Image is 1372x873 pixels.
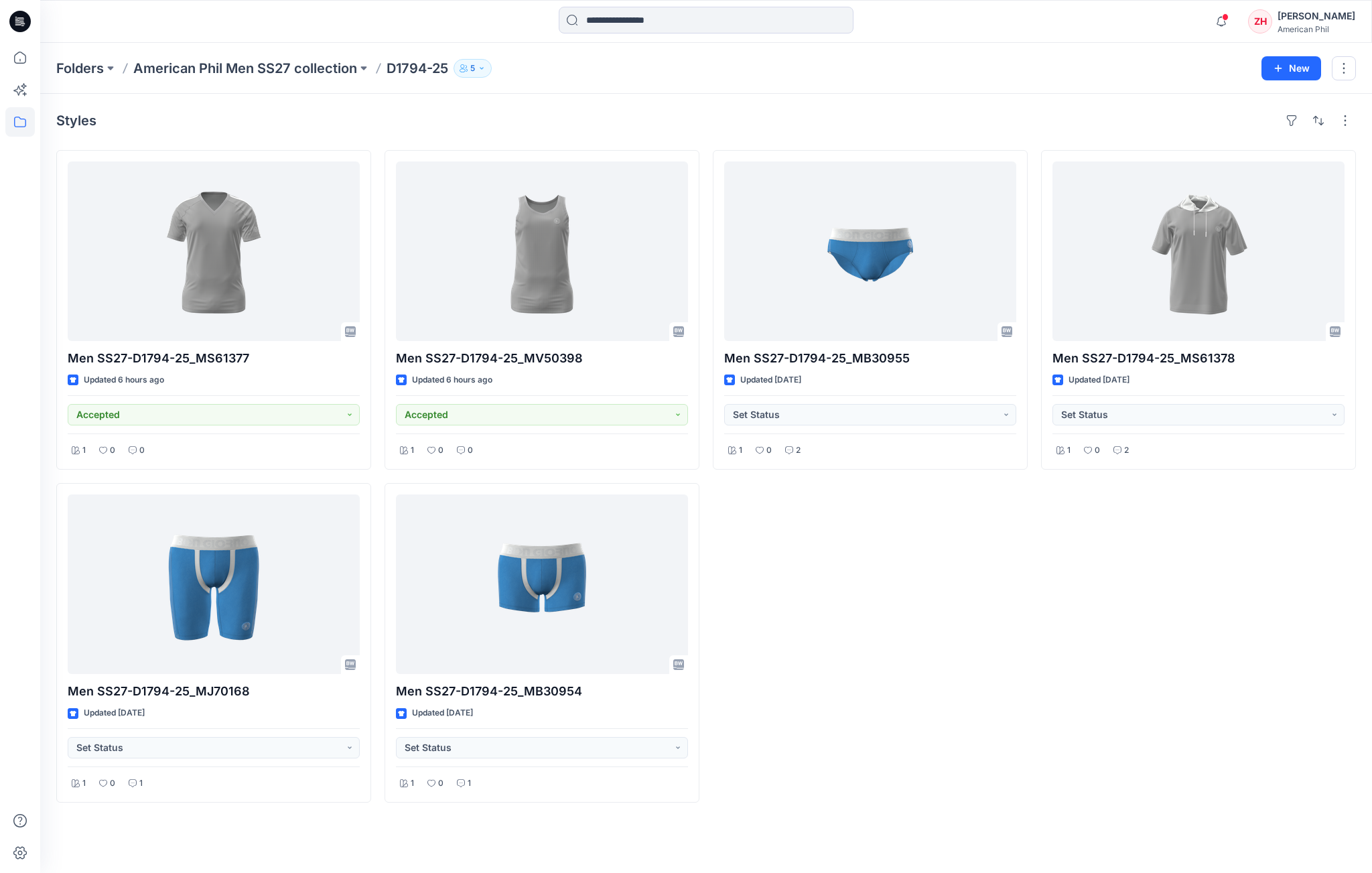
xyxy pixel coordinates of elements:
a: American Phil Men SS27 collection [133,59,357,78]
p: 2 [796,444,801,458]
a: Folders [56,59,104,78]
p: Updated [DATE] [84,706,145,720]
p: 1 [82,444,86,458]
p: 0 [1095,444,1100,458]
p: Updated [DATE] [1069,373,1129,387]
p: Men SS27-D1794-25_MV50398 [396,349,688,368]
p: 0 [110,777,115,791]
div: ZH [1248,9,1272,33]
p: 0 [468,444,473,458]
p: Updated 6 hours ago [412,373,492,387]
p: Men SS27-D1794-25_MB30954 [396,682,688,701]
a: Men SS27-D1794-25_MS61378 [1052,161,1345,341]
div: American Phil [1278,24,1355,34]
p: 1 [1067,444,1071,458]
p: Men SS27-D1794-25_MB30955 [724,349,1016,368]
p: 1 [739,444,742,458]
p: 2 [1124,444,1129,458]
p: 1 [82,777,86,791]
button: New [1261,56,1321,80]
p: 5 [470,61,475,76]
h4: Styles [56,113,96,129]
a: Men SS27-D1794-25_MJ70168 [68,494,360,674]
p: D1794-25 [387,59,448,78]
p: 0 [766,444,772,458]
p: 1 [411,777,414,791]
button: 5 [454,59,492,78]
p: 0 [438,444,443,458]
p: 1 [411,444,414,458]
p: 0 [438,777,443,791]
a: Men SS27-D1794-25_MB30955 [724,161,1016,341]
p: Men SS27-D1794-25_MS61378 [1052,349,1345,368]
a: Men SS27-D1794-25_MS61377 [68,161,360,341]
p: Men SS27-D1794-25_MJ70168 [68,682,360,701]
a: Men SS27-D1794-25_MV50398 [396,161,688,341]
p: 0 [139,444,145,458]
a: Men SS27-D1794-25_MB30954 [396,494,688,674]
p: Updated [DATE] [412,706,473,720]
p: Men SS27-D1794-25_MS61377 [68,349,360,368]
div: [PERSON_NAME] [1278,8,1355,24]
p: 1 [139,777,143,791]
p: 0 [110,444,115,458]
p: Updated 6 hours ago [84,373,164,387]
p: 1 [468,777,471,791]
p: Updated [DATE] [740,373,801,387]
